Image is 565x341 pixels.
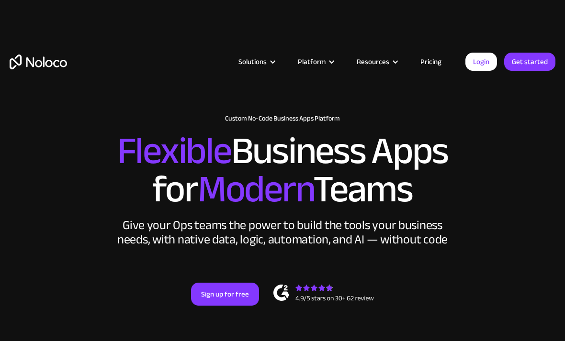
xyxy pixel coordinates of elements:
div: Solutions [238,55,267,68]
a: Sign up for free [191,283,259,306]
div: Resources [357,55,389,68]
span: Modern [198,154,313,225]
div: Resources [345,55,408,68]
div: Platform [298,55,326,68]
a: home [10,55,67,69]
div: Platform [286,55,345,68]
span: Flexible [117,115,231,187]
h2: Business Apps for Teams [10,132,555,209]
a: Get started [504,53,555,71]
a: Login [465,53,497,71]
h1: Custom No-Code Business Apps Platform [10,115,555,122]
div: Solutions [226,55,286,68]
a: Pricing [408,55,453,68]
div: Give your Ops teams the power to build the tools your business needs, with native data, logic, au... [115,218,450,247]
